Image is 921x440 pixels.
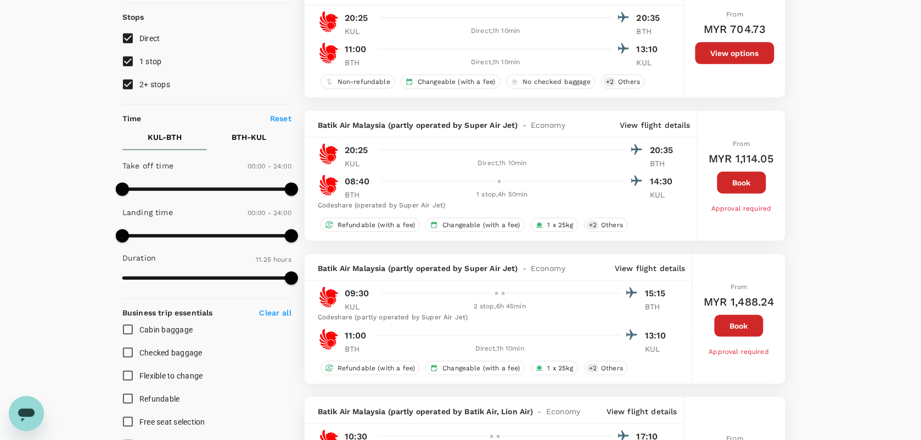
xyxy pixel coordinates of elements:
[506,75,596,89] div: No checked baggage
[584,218,628,232] div: +2Others
[727,10,744,18] span: From
[139,394,180,403] span: Refundable
[122,308,213,317] strong: Business trip essentials
[321,218,420,232] div: Refundable (with a fee)
[438,221,524,230] span: Changeable (with a fee)
[704,293,774,311] h6: MYR 1,488.24
[606,406,677,417] p: View flight details
[543,221,578,230] span: 1 x 25kg
[715,315,763,337] button: Book
[379,189,626,200] div: 1 stop , 4h 50min
[318,286,340,308] img: OD
[345,43,367,56] p: 11:00
[345,158,372,169] p: KUL
[709,150,774,167] h6: MYR 1,114.05
[531,263,565,274] span: Economy
[318,42,340,64] img: OD
[637,12,664,25] p: 20:35
[615,263,686,274] p: View flight details
[333,221,419,230] span: Refundable (with a fee)
[731,283,748,291] span: From
[318,312,672,323] div: Codeshare (partly operated by Super Air Jet)
[438,364,524,373] span: Changeable (with a fee)
[650,144,677,157] p: 20:35
[584,361,628,375] div: +2Others
[333,77,395,87] span: Non-refundable
[318,143,340,165] img: OD
[597,221,627,230] span: Others
[139,325,193,334] span: Cabin baggage
[139,34,160,43] span: Direct
[333,364,419,373] span: Refundable (with a fee)
[139,348,203,357] span: Checked baggage
[148,132,182,143] p: KUL - BTH
[345,287,369,300] p: 09:30
[345,175,370,188] p: 08:40
[248,209,291,217] span: 00:00 - 24:00
[637,26,664,37] p: BTH
[345,144,368,157] p: 20:25
[321,361,420,375] div: Refundable (with a fee)
[139,371,203,380] span: Flexible to change
[345,189,372,200] p: BTH
[543,364,578,373] span: 1 x 25kg
[345,57,372,68] p: BTH
[345,329,367,342] p: 11:00
[122,13,144,21] strong: Stops
[425,218,525,232] div: Changeable (with a fee)
[519,77,596,87] span: No checked baggage
[122,160,173,171] p: Take off time
[139,418,205,426] span: Free seat selection
[401,75,500,89] div: Changeable (with a fee)
[597,364,627,373] span: Others
[601,75,645,89] div: +2Others
[531,218,579,232] div: 1 x 25kg
[650,175,677,188] p: 14:30
[122,207,173,218] p: Landing time
[650,189,677,200] p: KUL
[518,120,531,131] span: -
[425,361,525,375] div: Changeable (with a fee)
[318,11,340,33] img: OD
[379,26,613,37] div: Direct , 1h 10min
[379,158,626,169] div: Direct , 1h 10min
[587,221,599,230] span: + 2
[379,301,621,312] div: 2 stop , 6h 45min
[248,162,291,170] span: 00:00 - 24:00
[604,77,616,87] span: + 2
[733,140,750,148] span: From
[345,301,372,312] p: KUL
[413,77,499,87] span: Changeable (with a fee)
[518,263,531,274] span: -
[122,252,156,263] p: Duration
[645,343,672,354] p: KUL
[645,329,672,342] p: 13:10
[139,80,170,89] span: 2+ stops
[717,172,766,194] button: Book
[531,120,565,131] span: Economy
[345,343,372,354] p: BTH
[620,120,690,131] p: View flight details
[379,343,621,354] div: Direct , 1h 10min
[695,42,774,64] button: View options
[270,113,291,124] p: Reset
[232,132,267,143] p: BTH - KUL
[531,361,579,375] div: 1 x 25kg
[379,57,613,68] div: Direct , 1h 10min
[318,263,518,274] span: Batik Air Malaysia (partly operated by Super Air Jet)
[709,348,770,356] span: Approval required
[318,120,518,131] span: Batik Air Malaysia (partly operated by Super Air Jet)
[139,57,162,66] span: 1 stop
[345,12,368,25] p: 20:25
[711,205,772,212] span: Approval required
[637,43,664,56] p: 13:10
[318,174,340,196] img: OD
[704,20,766,38] h6: MYR 704.73
[260,307,291,318] p: Clear all
[321,75,395,89] div: Non-refundable
[318,406,533,417] span: Batik Air Malaysia (partly operated by Batik Air, Lion Air)
[256,256,291,263] span: 11.25 hours
[645,287,672,300] p: 15:15
[650,158,677,169] p: BTH
[637,57,664,68] p: KUL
